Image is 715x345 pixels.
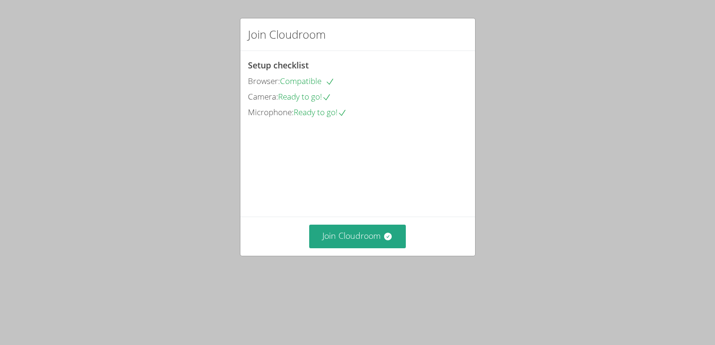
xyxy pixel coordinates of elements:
[309,225,406,248] button: Join Cloudroom
[248,26,326,43] h2: Join Cloudroom
[248,76,280,86] span: Browser:
[248,91,278,102] span: Camera:
[280,76,335,86] span: Compatible
[248,59,309,71] span: Setup checklist
[248,107,294,118] span: Microphone:
[278,91,331,102] span: Ready to go!
[294,107,347,118] span: Ready to go!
